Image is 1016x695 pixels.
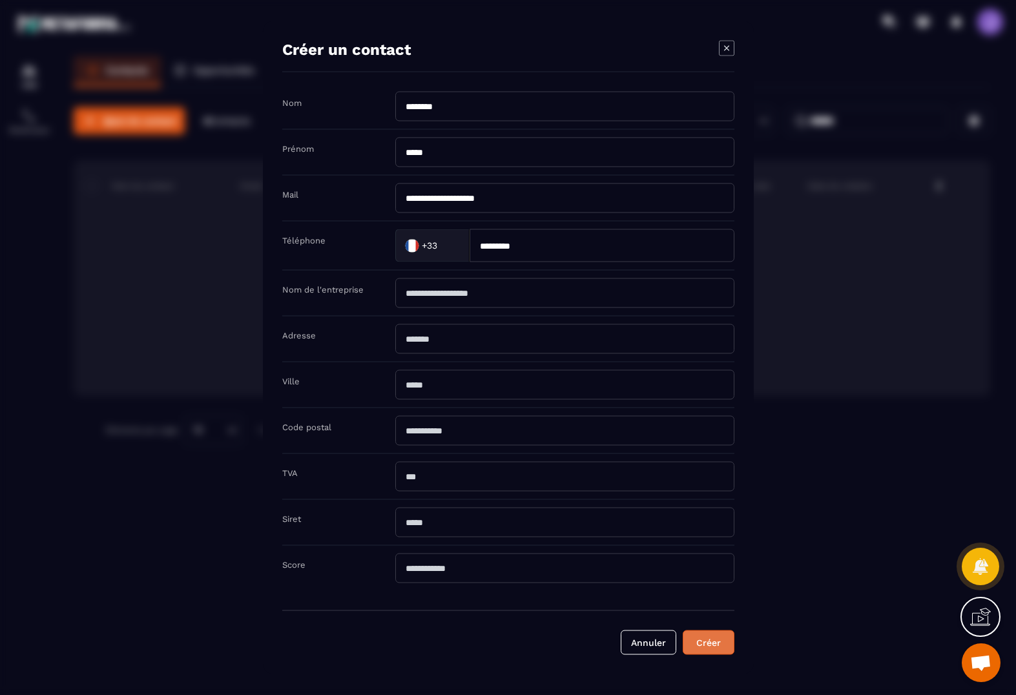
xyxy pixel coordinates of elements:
[282,236,326,245] label: Téléphone
[282,560,306,570] label: Score
[282,377,300,386] label: Ville
[621,630,676,655] button: Annuler
[399,233,424,258] img: Country Flag
[962,643,1000,682] div: Ouvrir le chat
[282,98,302,108] label: Nom
[282,422,331,432] label: Code postal
[282,514,301,524] label: Siret
[282,331,316,340] label: Adresse
[395,229,470,262] div: Search for option
[683,630,734,655] button: Créer
[282,285,364,295] label: Nom de l'entreprise
[421,239,437,252] span: +33
[282,190,298,200] label: Mail
[282,41,411,59] h4: Créer un contact
[282,468,298,478] label: TVA
[282,144,314,154] label: Prénom
[440,236,456,255] input: Search for option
